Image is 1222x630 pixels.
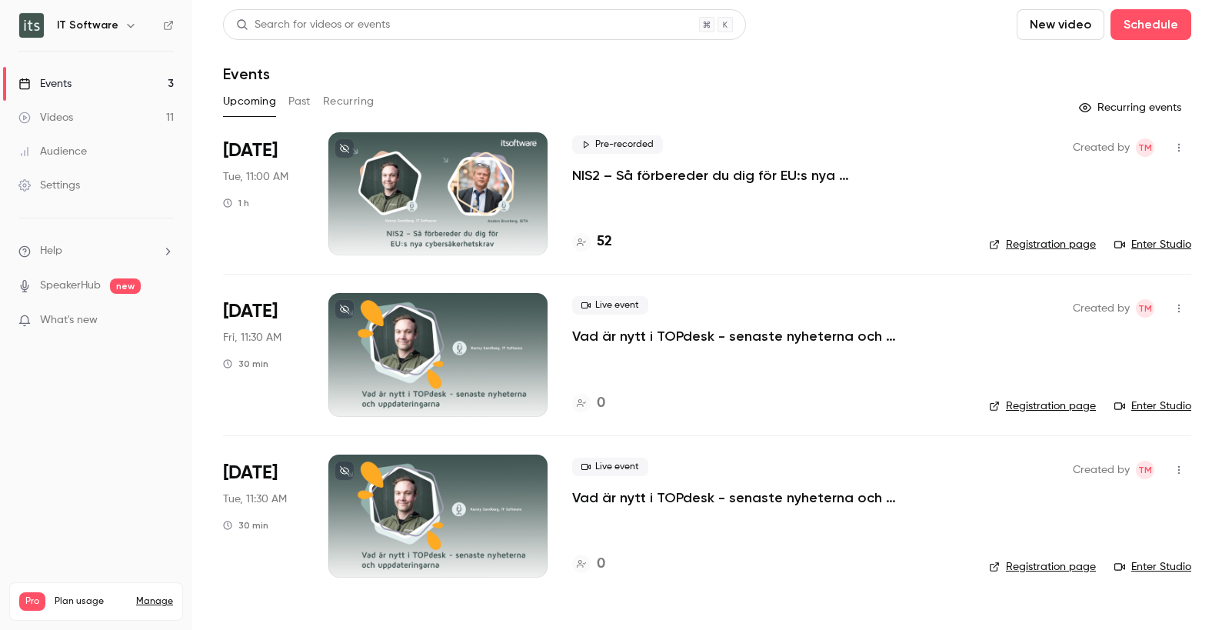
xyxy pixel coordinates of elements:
[1110,9,1191,40] button: Schedule
[1073,461,1130,479] span: Created by
[55,595,127,608] span: Plan usage
[223,138,278,163] span: [DATE]
[1114,398,1191,414] a: Enter Studio
[1073,138,1130,157] span: Created by
[110,278,141,294] span: new
[223,358,268,370] div: 30 min
[572,554,605,575] a: 0
[989,237,1096,252] a: Registration page
[572,296,648,315] span: Live event
[572,135,663,154] span: Pre-recorded
[1138,138,1152,157] span: TM
[572,166,964,185] a: NIS2 – Så förbereder du dig för EU:s nya cybersäkerhetskrav
[572,327,964,345] a: Vad är nytt i TOPdesk - senaste nyheterna och uppdateringarna
[1017,9,1104,40] button: New video
[223,293,304,416] div: Oct 24 Fri, 11:30 AM (Europe/Stockholm)
[57,18,118,33] h6: IT Software
[223,492,287,507] span: Tue, 11:30 AM
[572,393,605,414] a: 0
[223,330,281,345] span: Fri, 11:30 AM
[223,197,249,209] div: 1 h
[288,89,311,114] button: Past
[155,314,174,328] iframe: Noticeable Trigger
[1136,299,1154,318] span: Tanya Masiyenka
[223,65,270,83] h1: Events
[18,243,174,259] li: help-dropdown-opener
[223,132,304,255] div: Sep 16 Tue, 11:00 AM (Europe/Stockholm)
[1138,461,1152,479] span: TM
[40,312,98,328] span: What's new
[18,110,73,125] div: Videos
[989,559,1096,575] a: Registration page
[223,461,278,485] span: [DATE]
[597,554,605,575] h4: 0
[223,89,276,114] button: Upcoming
[989,398,1096,414] a: Registration page
[19,13,44,38] img: IT Software
[1114,559,1191,575] a: Enter Studio
[572,458,648,476] span: Live event
[18,144,87,159] div: Audience
[1136,461,1154,479] span: Tanya Masiyenka
[18,178,80,193] div: Settings
[223,455,304,578] div: Dec 16 Tue, 11:30 AM (Europe/Stockholm)
[223,519,268,532] div: 30 min
[1136,138,1154,157] span: Tanya Masiyenka
[40,278,101,294] a: SpeakerHub
[572,232,612,252] a: 52
[323,89,375,114] button: Recurring
[572,488,964,507] a: Vad är nytt i TOPdesk - senaste nyheterna och uppdateringarna
[597,393,605,414] h4: 0
[136,595,173,608] a: Manage
[223,169,288,185] span: Tue, 11:00 AM
[223,299,278,324] span: [DATE]
[18,76,72,92] div: Events
[597,232,612,252] h4: 52
[1072,95,1191,120] button: Recurring events
[40,243,62,259] span: Help
[1114,237,1191,252] a: Enter Studio
[1073,299,1130,318] span: Created by
[236,17,390,33] div: Search for videos or events
[19,592,45,611] span: Pro
[1138,299,1152,318] span: TM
